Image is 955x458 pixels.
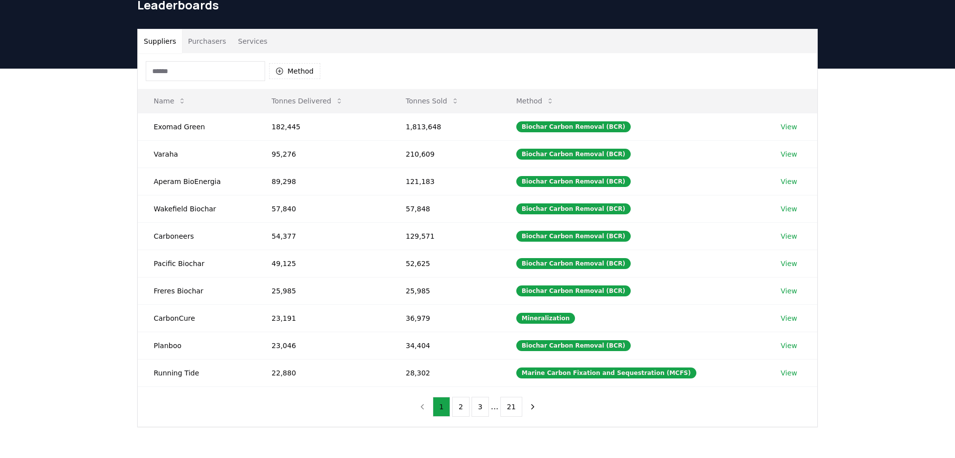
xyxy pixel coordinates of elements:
td: 1,813,648 [390,113,500,140]
button: Tonnes Sold [398,91,467,111]
td: Carboneers [138,222,256,250]
td: 36,979 [390,304,500,332]
a: View [781,231,797,241]
td: CarbonCure [138,304,256,332]
button: 1 [433,397,450,417]
td: 182,445 [256,113,390,140]
td: Pacific Biochar [138,250,256,277]
a: View [781,149,797,159]
div: Biochar Carbon Removal (BCR) [516,149,631,160]
td: 210,609 [390,140,500,168]
div: Mineralization [516,313,575,324]
td: 23,046 [256,332,390,359]
div: Biochar Carbon Removal (BCR) [516,231,631,242]
a: View [781,341,797,351]
td: 23,191 [256,304,390,332]
button: Method [269,63,320,79]
button: Method [508,91,563,111]
button: next page [524,397,541,417]
a: View [781,177,797,186]
td: Running Tide [138,359,256,386]
a: View [781,259,797,269]
td: 57,840 [256,195,390,222]
button: 21 [500,397,522,417]
button: Suppliers [138,29,182,53]
a: View [781,368,797,378]
td: 121,183 [390,168,500,195]
div: Biochar Carbon Removal (BCR) [516,258,631,269]
div: Biochar Carbon Removal (BCR) [516,340,631,351]
td: 22,880 [256,359,390,386]
td: 129,571 [390,222,500,250]
button: 2 [452,397,470,417]
td: Aperam BioEnergia [138,168,256,195]
td: 95,276 [256,140,390,168]
a: View [781,204,797,214]
td: Exomad Green [138,113,256,140]
div: Biochar Carbon Removal (BCR) [516,121,631,132]
td: 57,848 [390,195,500,222]
div: Biochar Carbon Removal (BCR) [516,176,631,187]
button: Name [146,91,194,111]
td: Wakefield Biochar [138,195,256,222]
td: 49,125 [256,250,390,277]
button: 3 [472,397,489,417]
button: Purchasers [182,29,232,53]
td: 52,625 [390,250,500,277]
td: 89,298 [256,168,390,195]
a: View [781,122,797,132]
button: Services [232,29,274,53]
td: 25,985 [256,277,390,304]
div: Biochar Carbon Removal (BCR) [516,285,631,296]
td: Freres Biochar [138,277,256,304]
button: Tonnes Delivered [264,91,351,111]
td: 28,302 [390,359,500,386]
td: 54,377 [256,222,390,250]
td: 25,985 [390,277,500,304]
div: Marine Carbon Fixation and Sequestration (MCFS) [516,367,696,378]
td: 34,404 [390,332,500,359]
td: Planboo [138,332,256,359]
div: Biochar Carbon Removal (BCR) [516,203,631,214]
a: View [781,286,797,296]
li: ... [491,401,498,413]
a: View [781,313,797,323]
td: Varaha [138,140,256,168]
